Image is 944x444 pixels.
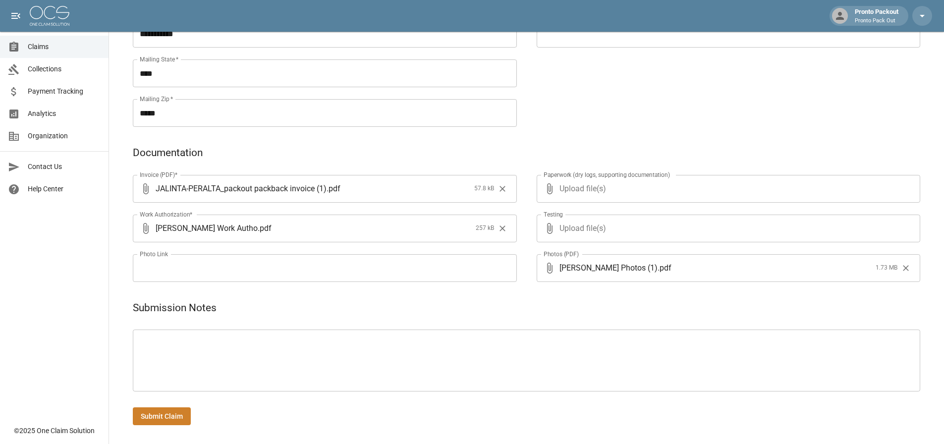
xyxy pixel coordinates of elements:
[474,184,494,194] span: 57.8 kB
[544,170,670,179] label: Paperwork (dry logs, supporting documentation)
[133,407,191,426] button: Submit Claim
[559,215,894,242] span: Upload file(s)
[544,250,579,258] label: Photos (PDF)
[876,263,897,273] span: 1.73 MB
[898,261,913,276] button: Clear
[658,262,671,274] span: . pdf
[140,170,178,179] label: Invoice (PDF)*
[156,222,258,234] span: [PERSON_NAME] Work Autho
[6,6,26,26] button: open drawer
[559,175,894,203] span: Upload file(s)
[258,222,272,234] span: . pdf
[495,221,510,236] button: Clear
[140,95,173,103] label: Mailing Zip
[28,162,101,172] span: Contact Us
[559,262,658,274] span: [PERSON_NAME] Photos (1)
[28,109,101,119] span: Analytics
[28,64,101,74] span: Collections
[14,426,95,436] div: © 2025 One Claim Solution
[855,17,898,25] p: Pronto Pack Out
[28,86,101,97] span: Payment Tracking
[156,183,327,194] span: JALINTA-PERALTA_packout packback invoice (1)
[544,210,563,219] label: Testing
[140,250,168,258] label: Photo Link
[30,6,69,26] img: ocs-logo-white-transparent.png
[140,210,193,219] label: Work Authorization*
[327,183,340,194] span: . pdf
[476,223,494,233] span: 257 kB
[851,7,902,25] div: Pronto Packout
[28,42,101,52] span: Claims
[28,131,101,141] span: Organization
[140,55,178,63] label: Mailing State
[495,181,510,196] button: Clear
[28,184,101,194] span: Help Center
